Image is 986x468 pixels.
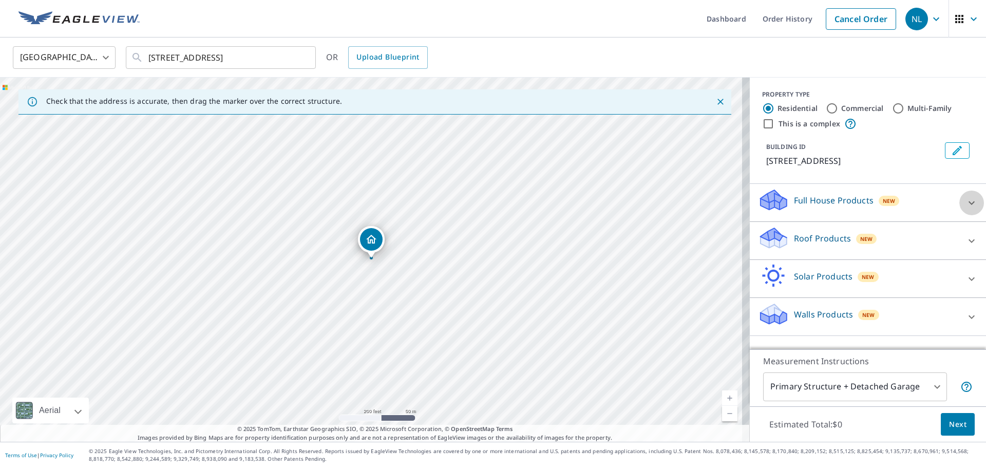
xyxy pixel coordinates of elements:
span: Next [949,418,966,431]
div: NL [905,8,928,30]
button: Edit building 1 [945,142,970,159]
span: New [862,273,875,281]
p: © 2025 Eagle View Technologies, Inc. and Pictometry International Corp. All Rights Reserved. Repo... [89,447,981,463]
p: Roof Products [794,232,851,245]
p: Solar Products [794,270,852,283]
img: EV Logo [18,11,140,27]
div: OR [326,46,428,69]
a: OpenStreetMap [451,425,494,433]
p: Walls Products [794,308,853,321]
p: BUILDING ID [766,142,806,151]
label: Multi-Family [907,103,952,114]
label: Commercial [841,103,884,114]
p: Measurement Instructions [763,355,973,367]
p: Full House Products [794,194,874,207]
div: Aerial [12,398,89,423]
div: Roof ProductsNew [758,226,978,255]
a: Cancel Order [826,8,896,30]
p: Estimated Total: $0 [761,413,850,436]
input: Search by address or latitude-longitude [148,43,295,72]
label: This is a complex [779,119,840,129]
div: Full House ProductsNew [758,188,978,217]
a: Terms [496,425,513,433]
div: Aerial [36,398,64,423]
p: [STREET_ADDRESS] [766,155,941,167]
div: Dropped pin, building 1, Residential property, 412 PARKRIDGE CRES SE CALGARY AB T2J4Z4 [358,226,385,258]
span: Upload Blueprint [356,51,419,64]
div: Primary Structure + Detached Garage [763,372,947,401]
span: © 2025 TomTom, Earthstar Geographics SIO, © 2025 Microsoft Corporation, © [237,425,513,434]
span: New [862,311,875,319]
a: Current Level 17, Zoom Out [722,406,737,421]
div: Solar ProductsNew [758,264,978,293]
div: PROPERTY TYPE [762,90,974,99]
button: Next [941,413,975,436]
span: Your report will include the primary structure and a detached garage if one exists. [960,381,973,393]
div: [GEOGRAPHIC_DATA] [13,43,116,72]
p: Check that the address is accurate, then drag the marker over the correct structure. [46,97,342,106]
label: Residential [778,103,818,114]
a: Upload Blueprint [348,46,427,69]
button: Close [714,95,727,108]
a: Current Level 17, Zoom In [722,390,737,406]
span: New [860,235,873,243]
a: Terms of Use [5,452,37,459]
p: | [5,452,73,458]
a: Privacy Policy [40,452,73,459]
span: New [883,197,896,205]
div: Walls ProductsNew [758,302,978,331]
